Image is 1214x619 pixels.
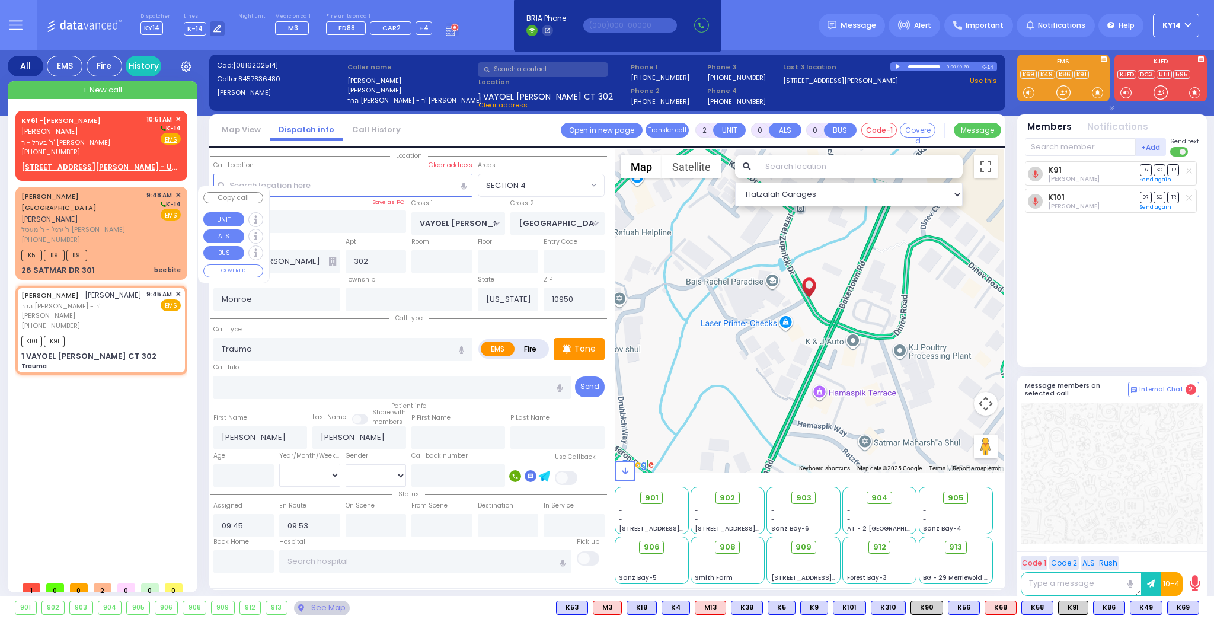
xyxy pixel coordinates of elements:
[203,246,244,260] button: BUS
[372,417,402,426] span: members
[646,123,689,138] button: Transfer call
[900,123,935,138] button: Covered
[213,363,239,372] label: Call Info
[1131,387,1137,393] img: comment-alt.png
[985,601,1017,615] div: K68
[343,124,410,135] a: Call History
[21,362,47,371] div: Trauma
[275,13,312,20] label: Medic on call
[279,537,305,547] label: Hospital
[238,74,280,84] span: 8457836480
[1162,20,1181,31] span: KY14
[21,235,80,244] span: [PHONE_NUMBER]
[146,191,172,200] span: 9:48 AM
[824,123,857,138] button: BUS
[372,408,406,417] small: Share with
[127,601,149,614] div: 905
[175,190,181,200] span: ✕
[155,601,178,614] div: 906
[1017,59,1110,67] label: EMS
[154,266,181,275] div: bee bite
[392,490,425,499] span: Status
[1021,601,1053,615] div: BLS
[159,124,181,133] span: K-14
[556,601,588,615] div: BLS
[768,601,796,615] div: BLS
[481,342,515,356] label: EMS
[783,62,890,72] label: Last 3 location
[695,564,698,573] span: -
[720,541,736,553] span: 908
[213,413,247,423] label: First Name
[184,13,225,20] label: Lines
[1161,572,1183,596] button: 10-4
[619,515,622,524] span: -
[87,56,122,76] div: Fire
[923,573,989,582] span: BG - 29 Merriewold S.
[731,601,763,615] div: BLS
[1157,70,1172,79] a: Util
[44,336,65,347] span: K91
[478,501,513,510] label: Destination
[213,174,472,196] input: Search location here
[771,556,775,564] span: -
[175,114,181,125] span: ✕
[478,77,627,87] label: Location
[279,501,306,510] label: En Route
[1027,120,1072,134] button: Members
[910,601,943,615] div: K90
[159,200,181,209] span: K-14
[923,556,927,564] span: -
[768,601,796,615] div: K5
[707,62,779,72] span: Phone 3
[544,501,574,510] label: In Service
[720,492,735,504] span: 902
[478,237,492,247] label: Floor
[1167,192,1179,203] span: TR
[347,95,474,106] label: הרר [PERSON_NAME] - ר' [PERSON_NAME]
[593,601,622,615] div: ALS
[631,86,703,96] span: Phone 2
[411,199,433,208] label: Cross 1
[240,601,261,614] div: 912
[266,601,287,614] div: 913
[1173,70,1190,79] a: 595
[94,583,111,592] span: 2
[833,601,866,615] div: BLS
[347,76,474,86] label: [PERSON_NAME]
[1140,164,1152,176] span: DR
[1167,164,1179,176] span: TR
[1186,384,1196,395] span: 2
[1081,556,1119,570] button: ALS-Rush
[645,492,659,504] span: 901
[1038,20,1085,31] span: Notifications
[1170,146,1189,158] label: Turn off text
[510,199,534,208] label: Cross 2
[871,601,906,615] div: K310
[21,138,142,148] span: ר' בערל - ר' [PERSON_NAME]
[294,601,350,615] div: See map
[583,18,677,33] input: (000)000-00000
[203,264,263,277] button: COVERED
[861,123,897,138] button: Code-1
[117,583,135,592] span: 0
[346,501,375,510] label: On Scene
[627,601,657,615] div: K18
[203,229,244,244] button: ALS
[514,342,547,356] label: Fire
[161,299,181,311] span: EMS
[771,564,775,573] span: -
[47,18,126,33] img: Logo
[758,155,963,178] input: Search location
[21,214,78,224] span: [PERSON_NAME]
[70,583,88,592] span: 0
[619,524,731,533] span: [STREET_ADDRESS][PERSON_NAME]
[21,301,142,321] span: הרר [PERSON_NAME] - ר' [PERSON_NAME]
[526,13,566,24] span: BRIA Phone
[833,601,866,615] div: K101
[1025,138,1136,156] input: Search member
[85,290,142,300] span: [PERSON_NAME]
[1020,70,1037,79] a: K69
[1117,70,1136,79] a: KJFD
[1138,70,1155,79] a: DC3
